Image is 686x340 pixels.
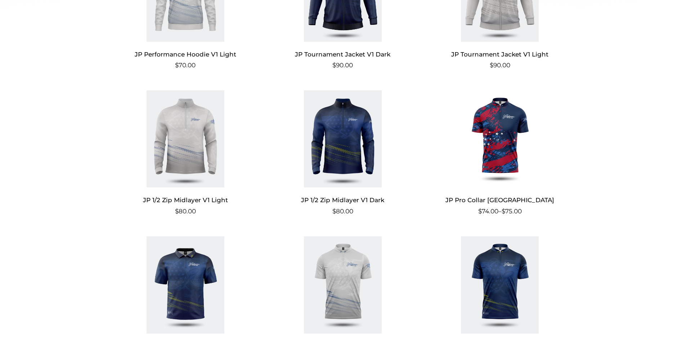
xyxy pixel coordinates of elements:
img: JP Pro Collar USA [430,90,570,187]
h2: JP Performance Hoodie V1 Light [116,47,256,61]
span: $ [478,208,482,215]
h2: JP 1/2 Zip Midlayer V1 Light [116,193,256,207]
a: JP 1/2 Zip Midlayer V1 Dark $80.00 [273,90,413,216]
h2: JP 1/2 Zip Midlayer V1 Dark [273,193,413,207]
h2: JP Tournament Jacket V1 Light [430,47,570,61]
span: $ [175,208,179,215]
img: JP 1/2 Zip Midlayer V1 Light [116,90,256,187]
bdi: 70.00 [175,62,196,69]
bdi: 75.00 [502,208,522,215]
bdi: 90.00 [490,62,510,69]
span: – [430,207,570,216]
img: JP Pro Collar V1 Light [273,236,413,334]
span: $ [332,62,336,69]
span: $ [502,208,505,215]
img: JP Pro Collar V1 Dark [430,236,570,334]
a: JP Pro Collar [GEOGRAPHIC_DATA] $74.00–$75.00 [430,90,570,216]
bdi: 80.00 [332,208,353,215]
img: JP Polo Collar V1 Dark [116,236,256,334]
img: JP 1/2 Zip Midlayer V1 Dark [273,90,413,187]
bdi: 74.00 [478,208,498,215]
h2: JP Tournament Jacket V1 Dark [273,47,413,61]
span: $ [490,62,493,69]
span: $ [175,62,179,69]
span: $ [332,208,336,215]
a: JP 1/2 Zip Midlayer V1 Light $80.00 [116,90,256,216]
bdi: 90.00 [332,62,353,69]
bdi: 80.00 [175,208,196,215]
h2: JP Pro Collar [GEOGRAPHIC_DATA] [430,193,570,207]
